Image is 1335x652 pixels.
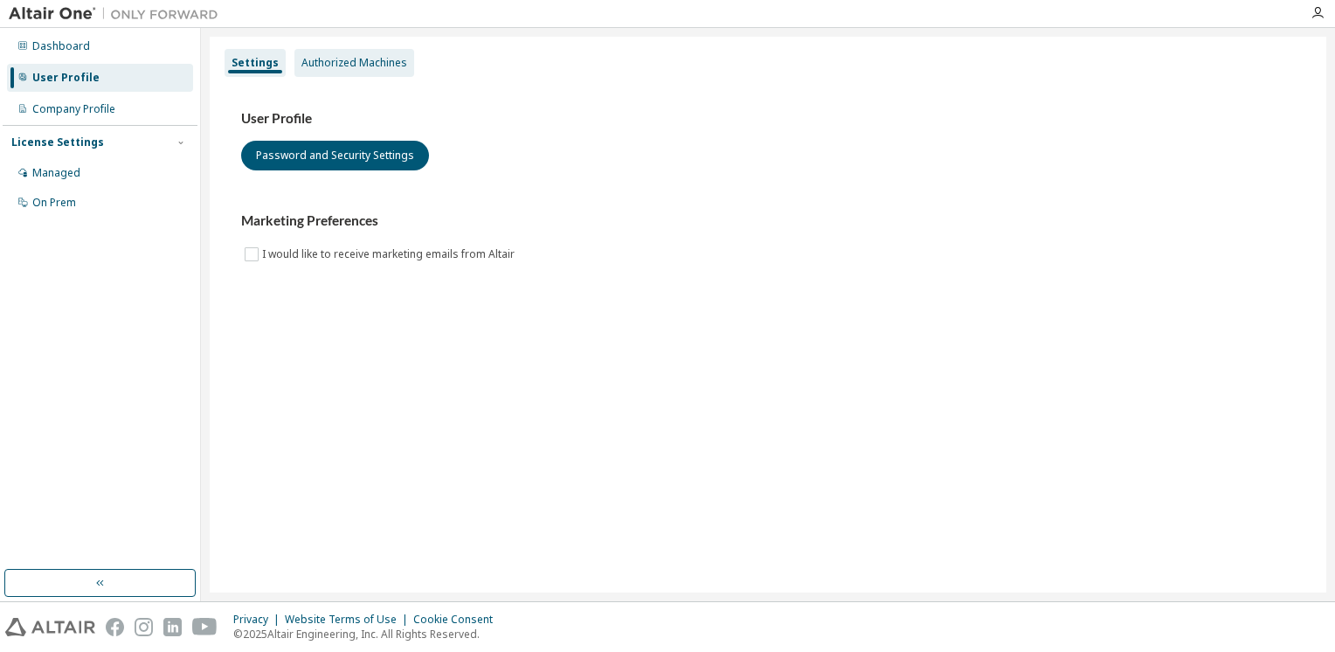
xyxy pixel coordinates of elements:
[413,613,503,627] div: Cookie Consent
[241,141,429,170] button: Password and Security Settings
[135,618,153,636] img: instagram.svg
[233,613,285,627] div: Privacy
[32,196,76,210] div: On Prem
[163,618,182,636] img: linkedin.svg
[232,56,279,70] div: Settings
[262,244,518,265] label: I would like to receive marketing emails from Altair
[9,5,227,23] img: Altair One
[233,627,503,642] p: © 2025 Altair Engineering, Inc. All Rights Reserved.
[32,166,80,180] div: Managed
[192,618,218,636] img: youtube.svg
[301,56,407,70] div: Authorized Machines
[285,613,413,627] div: Website Terms of Use
[11,135,104,149] div: License Settings
[32,39,90,53] div: Dashboard
[241,212,1295,230] h3: Marketing Preferences
[5,618,95,636] img: altair_logo.svg
[106,618,124,636] img: facebook.svg
[32,71,100,85] div: User Profile
[32,102,115,116] div: Company Profile
[241,110,1295,128] h3: User Profile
